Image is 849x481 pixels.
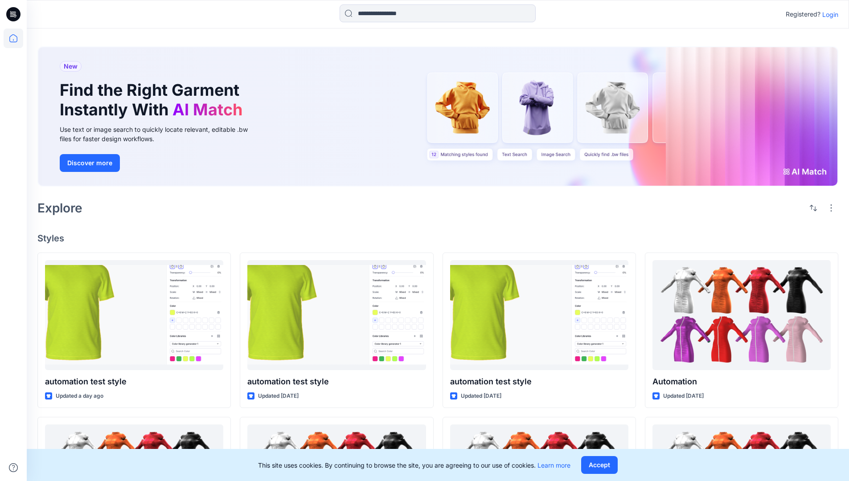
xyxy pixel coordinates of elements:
[581,456,618,474] button: Accept
[258,461,570,470] p: This site uses cookies. By continuing to browse the site, you are agreeing to our use of cookies.
[60,154,120,172] button: Discover more
[45,375,223,388] p: automation test style
[822,10,838,19] p: Login
[450,375,628,388] p: automation test style
[247,260,426,370] a: automation test style
[652,375,831,388] p: Automation
[37,233,838,244] h4: Styles
[64,61,78,72] span: New
[60,125,260,143] div: Use text or image search to quickly locate relevant, editable .bw files for faster design workflows.
[652,260,831,370] a: Automation
[56,391,103,401] p: Updated a day ago
[537,461,570,469] a: Learn more
[786,9,820,20] p: Registered?
[247,375,426,388] p: automation test style
[172,100,242,119] span: AI Match
[663,391,704,401] p: Updated [DATE]
[450,260,628,370] a: automation test style
[37,201,82,215] h2: Explore
[461,391,501,401] p: Updated [DATE]
[45,260,223,370] a: automation test style
[60,81,247,119] h1: Find the Right Garment Instantly With
[258,391,299,401] p: Updated [DATE]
